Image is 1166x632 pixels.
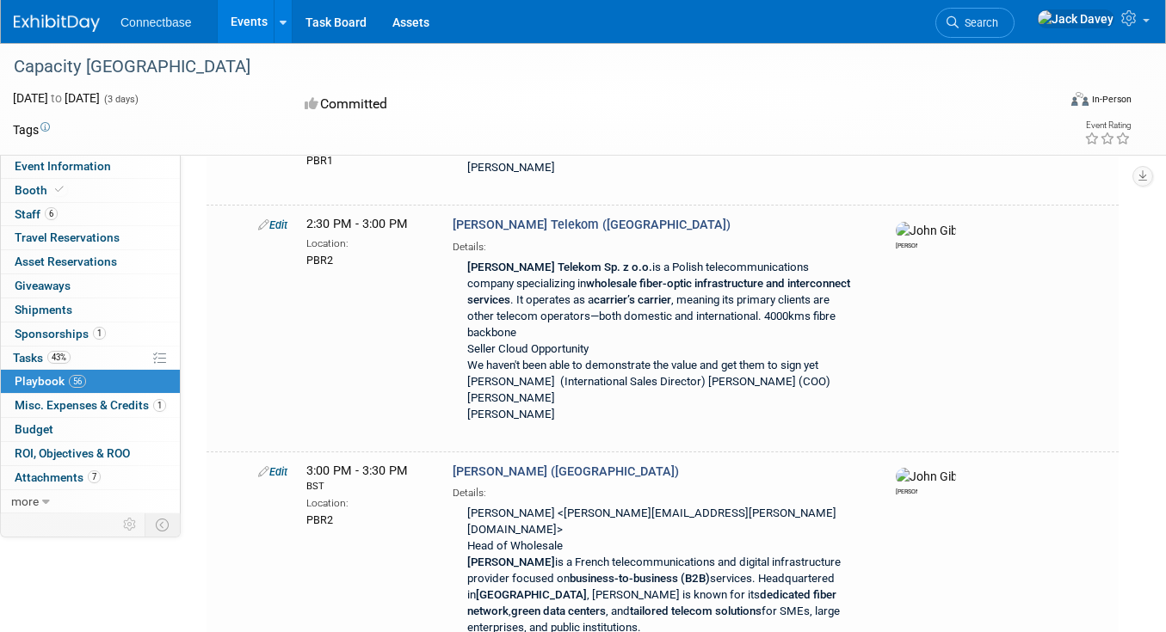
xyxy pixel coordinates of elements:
b: green data centers [511,604,606,617]
a: Booth [1,179,180,202]
b: business-to-business (B2B) [570,572,710,585]
span: to [48,91,65,105]
span: (3 days) [102,94,139,105]
a: Edit [258,218,287,231]
span: Misc. Expenses & Credits [15,398,166,412]
div: Capacity [GEOGRAPHIC_DATA] [8,52,1036,83]
a: Staff6 [1,203,180,226]
div: is a Polish telecommunications company specializing in . It operates as a , meaning its primary c... [453,255,866,430]
div: Location: [306,234,427,251]
a: more [1,490,180,513]
span: more [11,494,39,508]
span: Giveaways [15,279,71,292]
span: [PERSON_NAME] Telekom ([GEOGRAPHIC_DATA]) [453,218,731,232]
b: carrier’s carrier [594,293,671,306]
span: Connectbase [120,15,192,29]
span: 1 [93,327,106,340]
span: Travel Reservations [15,230,120,244]
b: [GEOGRAPHIC_DATA] [476,588,587,601]
span: 2:30 PM - 3:00 PM [306,217,408,231]
a: Sponsorships1 [1,322,180,346]
img: John Giblin [896,468,956,485]
span: Staff [15,207,58,221]
span: Asset Reservations [15,255,117,268]
span: Budget [15,422,53,436]
a: Asset Reservations [1,250,180,273]
img: Format-Inperson.png [1071,92,1089,106]
div: [PERSON_NAME] [453,155,866,183]
div: John Giblin [896,485,917,496]
span: Shipments [15,303,72,316]
b: [PERSON_NAME] Telekom Sp. z o.o. [467,261,652,273]
div: Committed [299,89,655,120]
span: 1 [153,399,166,412]
span: Attachments [15,470,101,484]
a: Playbook56 [1,370,180,393]
td: Tags [13,121,50,138]
div: In-Person [1091,93,1132,106]
div: John Giblin [896,239,917,250]
span: ROI, Objectives & ROO [15,446,130,460]
div: BST [306,480,427,494]
a: Attachments7 [1,466,180,489]
img: John Giblin [896,222,956,239]
div: Location: [306,494,427,511]
a: Travel Reservations [1,226,180,249]
img: ExhibitDay [14,15,100,32]
span: 56 [69,375,86,388]
td: Personalize Event Tab Strip [115,513,145,536]
div: PBR2 [306,251,427,268]
div: Event Rating [1084,121,1131,130]
div: PBR1 [306,151,427,169]
b: wholesale fiber-optic infrastructure and interconnect services [467,277,850,306]
span: Event Information [15,159,111,173]
div: PBR2 [306,511,427,528]
span: 7 [88,470,101,483]
a: Search [935,8,1015,38]
span: 3:00 PM - 3:30 PM [306,463,427,494]
span: [PERSON_NAME] ([GEOGRAPHIC_DATA]) [453,464,679,479]
a: Tasks43% [1,347,180,370]
div: Details: [453,235,866,255]
span: Search [959,16,998,29]
a: Shipments [1,298,180,322]
b: tailored telecom solutions [630,604,762,617]
i: Booth reservation complete [55,185,64,194]
div: Event Format [966,89,1132,115]
span: Tasks [13,351,71,365]
span: Booth [15,183,67,197]
span: 6 [45,207,58,220]
a: ROI, Objectives & ROO [1,442,180,465]
a: Edit [258,465,287,478]
img: Jack Davey [1037,9,1114,28]
b: [PERSON_NAME] [467,555,555,568]
span: Playbook [15,374,86,388]
a: Misc. Expenses & Credits1 [1,394,180,417]
div: Details: [453,481,866,500]
span: Sponsorships [15,327,106,341]
td: Toggle Event Tabs [145,513,181,536]
b: dedicated fiber network [467,588,836,617]
span: [DATE] [DATE] [13,91,100,105]
a: Event Information [1,155,180,178]
span: 43% [47,351,71,364]
a: Giveaways [1,274,180,298]
a: Budget [1,418,180,441]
